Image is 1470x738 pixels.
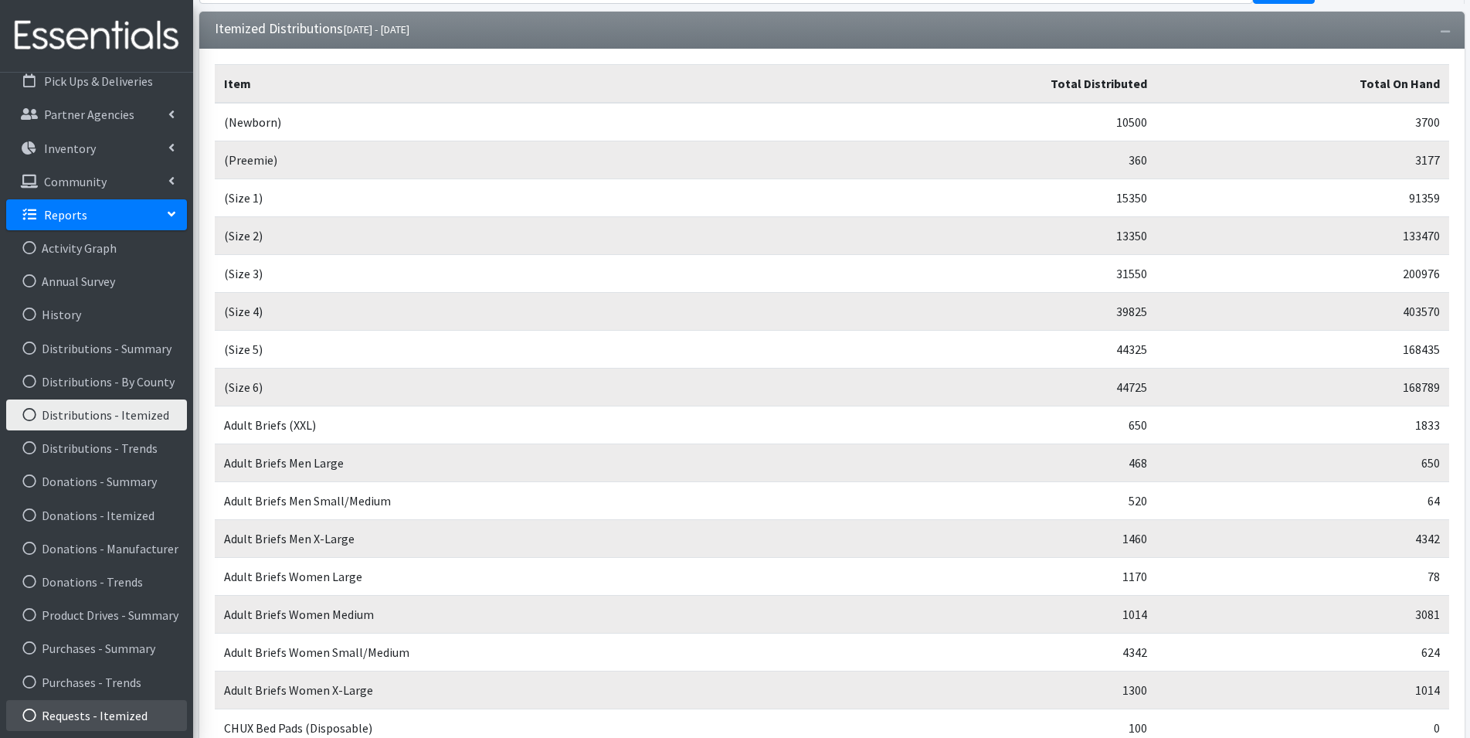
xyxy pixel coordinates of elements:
a: Inventory [6,133,187,164]
td: 3177 [1156,141,1448,179]
a: Community [6,166,187,197]
a: Requests - Itemized [6,700,187,731]
td: Adult Briefs Women X-Large [215,672,817,709]
td: 650 [816,406,1156,444]
td: 78 [1156,558,1448,596]
td: (Preemie) [215,141,817,179]
td: 360 [816,141,1156,179]
td: (Size 1) [215,179,817,217]
td: 624 [1156,634,1448,672]
td: (Size 6) [215,369,817,406]
td: 468 [816,444,1156,482]
p: Inventory [44,141,96,156]
td: Adult Briefs (XXL) [215,406,817,444]
p: Pick Ups & Deliveries [44,73,153,89]
a: Purchases - Trends [6,667,187,698]
a: Distributions - Summary [6,333,187,364]
a: Annual Survey [6,266,187,297]
td: 15350 [816,179,1156,217]
a: Donations - Summary [6,466,187,497]
td: (Size 3) [215,255,817,293]
td: (Size 5) [215,331,817,369]
td: 1300 [816,672,1156,709]
td: 1014 [1156,672,1448,709]
td: 1460 [816,520,1156,558]
a: Donations - Itemized [6,500,187,531]
td: 3081 [1156,596,1448,634]
a: Purchases - Summary [6,633,187,664]
a: Distributions - Itemized [6,400,187,430]
a: Pick Ups & Deliveries [6,66,187,97]
td: 1014 [816,596,1156,634]
td: (Size 4) [215,293,817,331]
a: Reports [6,199,187,230]
th: Total On Hand [1156,65,1448,104]
td: 44725 [816,369,1156,406]
small: [DATE] - [DATE] [343,22,409,36]
td: Adult Briefs Men Small/Medium [215,482,817,520]
td: Adult Briefs Women Medium [215,596,817,634]
a: Donations - Manufacturer [6,533,187,564]
td: 91359 [1156,179,1448,217]
h3: Itemized Distributions [215,21,409,37]
td: 1170 [816,558,1156,596]
td: (Size 2) [215,217,817,255]
td: 168789 [1156,369,1448,406]
p: Reports [44,207,87,223]
td: 168435 [1156,331,1448,369]
td: 13350 [816,217,1156,255]
a: Donations - Trends [6,566,187,597]
a: Distributions - Trends [6,433,187,464]
td: 403570 [1156,293,1448,331]
th: Total Distributed [816,65,1156,104]
td: 133470 [1156,217,1448,255]
th: Item [215,65,817,104]
td: 1833 [1156,406,1448,444]
a: Activity Graph [6,233,187,264]
td: 4342 [1156,520,1448,558]
td: 650 [1156,444,1448,482]
td: 39825 [816,293,1156,331]
td: Adult Briefs Women Large [215,558,817,596]
td: 44325 [816,331,1156,369]
td: Adult Briefs Women Small/Medium [215,634,817,672]
td: 31550 [816,255,1156,293]
td: Adult Briefs Men Large [215,444,817,482]
td: 520 [816,482,1156,520]
a: Partner Agencies [6,99,187,130]
td: 4342 [816,634,1156,672]
td: Adult Briefs Men X-Large [215,520,817,558]
td: (Newborn) [215,103,817,141]
td: 10500 [816,103,1156,141]
p: Partner Agencies [44,107,134,122]
p: Community [44,174,107,189]
a: History [6,299,187,330]
td: 64 [1156,482,1448,520]
td: 3700 [1156,103,1448,141]
td: 200976 [1156,255,1448,293]
img: HumanEssentials [6,10,187,62]
a: Product Drives - Summary [6,600,187,631]
a: Distributions - By County [6,366,187,397]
